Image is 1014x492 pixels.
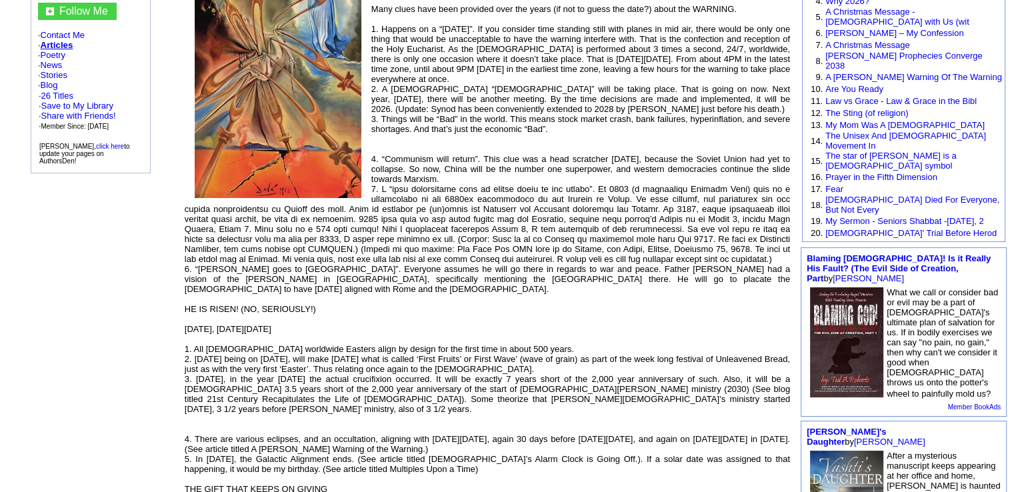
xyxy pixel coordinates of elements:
[811,216,823,226] font: 19.
[811,136,823,146] font: 14.
[854,437,925,447] a: [PERSON_NAME]
[825,120,985,130] a: My Mom Was A [DEMOGRAPHIC_DATA]
[825,216,983,226] a: My Sermon - Seniors Shabbat -[DATE], 2
[815,72,823,82] font: 9.
[815,40,823,50] font: 7.
[96,143,124,150] a: click here
[815,12,823,22] font: 5.
[825,84,883,94] a: Are You Ready
[811,156,823,166] font: 15.
[825,131,986,151] a: The Unisex And [DEMOGRAPHIC_DATA] Movement In
[39,143,130,165] font: [PERSON_NAME], to update your pages on AuthorsDen!
[825,40,909,50] a: A Christmas Message
[887,287,998,399] font: What we call or consider bad or evil may be a part of [DEMOGRAPHIC_DATA]'s ultimate plan of salva...
[807,427,886,447] a: [PERSON_NAME]'s Daughter
[825,28,963,38] a: [PERSON_NAME] – My Confession
[815,56,823,66] font: 8.
[41,123,109,130] font: Member Since: [DATE]
[59,5,108,17] a: Follow Me
[807,253,991,283] font: by
[948,403,1001,411] a: Member BookAds
[39,101,116,131] font: · · ·
[833,273,904,283] a: [PERSON_NAME]
[825,72,1002,82] a: A [PERSON_NAME] Warning Of The Warning
[811,172,823,182] font: 16.
[807,253,991,283] a: Blaming [DEMOGRAPHIC_DATA]! Is it Really His Fault? (The Evil Side of Creation, Part
[811,184,823,194] font: 17.
[41,91,73,101] a: 26 Titles
[41,40,73,50] a: Articles
[46,7,54,15] img: gc.jpg
[825,108,908,118] a: The Sting (of religion)
[811,228,823,238] font: 20.
[811,108,823,118] font: 12.
[41,60,63,70] a: News
[825,195,999,215] a: [DEMOGRAPHIC_DATA] Died For Everyone, But Not Every
[825,172,937,182] a: Prayer in the Fifth Dimension
[807,427,925,447] font: by
[38,30,143,131] font: · · · · · ·
[810,287,883,397] img: 71749.jpg
[811,96,823,106] font: 11.
[41,101,113,111] a: Save to My Library
[41,80,58,90] a: Blog
[39,91,116,131] font: ·
[41,111,116,121] a: Share with Friends!
[825,96,977,106] a: Law vs Grace - Law & Grace in the Bibl
[825,228,997,238] a: [DEMOGRAPHIC_DATA]' Trial Before Herod
[811,84,823,94] font: 10.
[825,7,969,27] a: A Christmas Message - [DEMOGRAPHIC_DATA] with Us (wit
[41,50,66,60] a: Poetry
[815,28,823,38] font: 6.
[41,70,67,80] a: Stories
[811,120,823,130] font: 13.
[825,51,983,71] a: [PERSON_NAME] Prophecies Converge 2038
[825,151,957,171] a: The star of [PERSON_NAME] is a [DEMOGRAPHIC_DATA] symbol
[41,30,85,40] a: Contact Me
[811,200,823,210] font: 18.
[825,184,843,194] a: Fear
